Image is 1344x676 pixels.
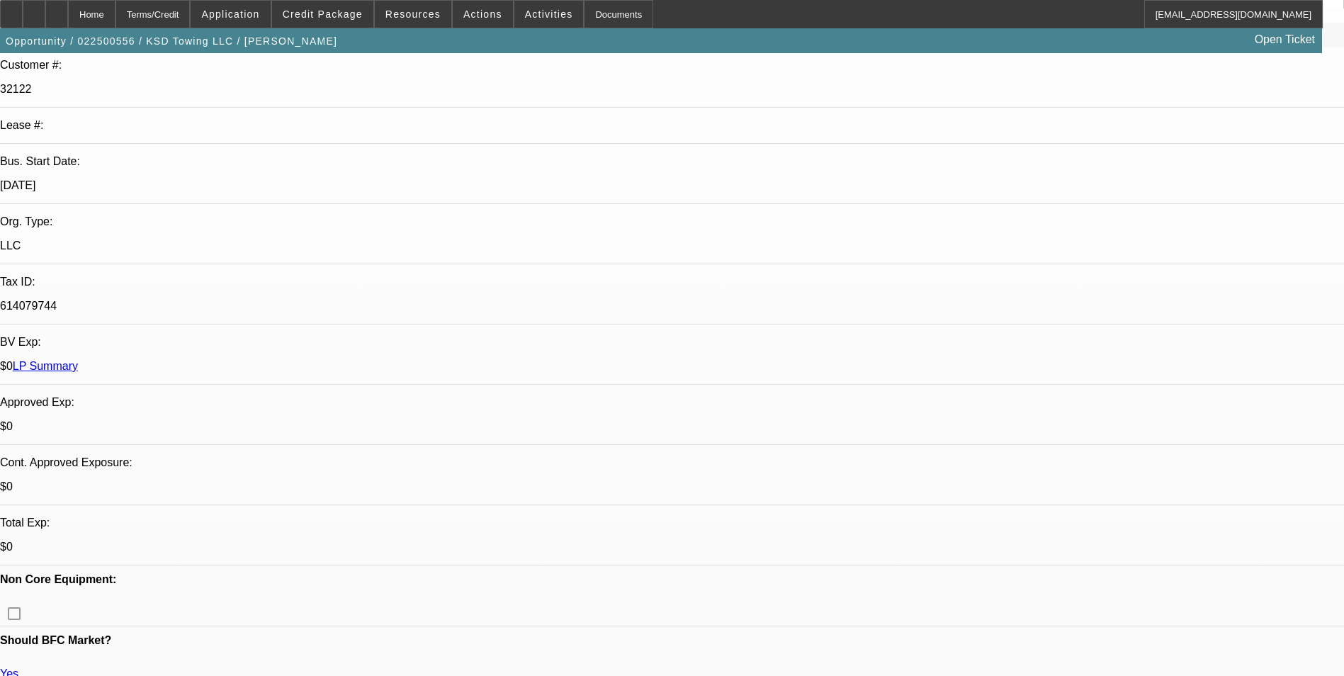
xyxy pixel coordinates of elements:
a: LP Summary [13,360,78,372]
span: Actions [463,9,502,20]
a: Open Ticket [1249,28,1321,52]
button: Application [191,1,270,28]
span: Credit Package [283,9,363,20]
button: Credit Package [272,1,373,28]
button: Activities [514,1,584,28]
button: Actions [453,1,513,28]
span: Application [201,9,259,20]
span: Opportunity / 022500556 / KSD Towing LLC / [PERSON_NAME] [6,35,337,47]
span: Activities [525,9,573,20]
span: Resources [385,9,441,20]
button: Resources [375,1,451,28]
